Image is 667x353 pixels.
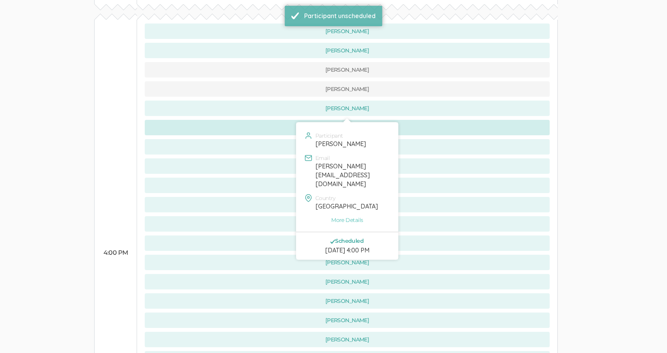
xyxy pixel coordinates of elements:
[145,139,550,155] button: [PERSON_NAME]
[330,239,335,244] img: check.12x12.green.svg
[145,235,550,251] button: [PERSON_NAME]
[145,178,550,193] button: [PERSON_NAME]
[145,274,550,289] button: [PERSON_NAME]
[315,155,330,161] span: Email
[145,81,550,97] button: [PERSON_NAME]
[145,24,550,39] button: [PERSON_NAME]
[145,120,550,135] button: [PERSON_NAME]
[315,162,389,188] div: [PERSON_NAME][EMAIL_ADDRESS][DOMAIN_NAME]
[145,197,550,212] button: [PERSON_NAME]
[302,246,393,255] div: [DATE] 4:00 PM
[305,154,312,162] img: mail.16x16.green.svg
[315,140,389,148] div: [PERSON_NAME]
[315,195,335,201] span: Country
[145,62,550,77] button: [PERSON_NAME]
[102,249,129,257] div: 4:00 PM
[628,316,667,353] iframe: Chat Widget
[302,238,393,244] div: Scheduled
[315,133,343,138] span: Participant
[145,313,550,328] button: [PERSON_NAME]
[304,12,376,20] div: Participant unscheduled
[145,216,550,232] button: [PERSON_NAME]
[145,158,550,174] button: [PERSON_NAME] [PERSON_NAME]
[145,43,550,58] button: [PERSON_NAME]
[315,202,389,211] div: [GEOGRAPHIC_DATA]
[302,216,393,224] a: More Details
[305,194,312,202] img: mapPin.svg
[145,332,550,347] button: [PERSON_NAME]
[145,101,550,116] button: [PERSON_NAME]
[145,255,550,270] button: [PERSON_NAME]
[145,293,550,309] button: [PERSON_NAME]
[305,132,312,140] img: user.svg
